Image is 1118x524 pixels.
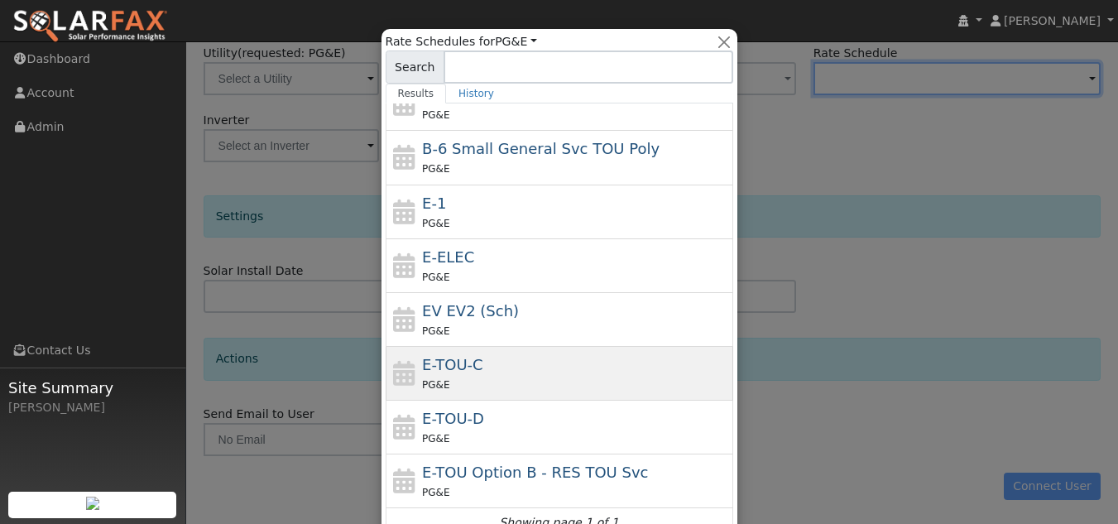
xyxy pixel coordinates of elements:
[495,35,537,48] a: PG&E
[12,9,168,44] img: SolarFax
[386,33,537,50] span: Rate Schedules for
[422,410,484,427] span: E-TOU-D
[422,272,449,283] span: PG&E
[422,140,660,157] span: B-6 Small General Service TOU Poly Phase
[422,379,449,391] span: PG&E
[386,84,447,103] a: Results
[422,325,449,337] span: PG&E
[386,50,444,84] span: Search
[422,464,648,481] span: E-TOU Option B - Residential Time of Use Service (All Baseline Regions)
[1004,14,1101,27] span: [PERSON_NAME]
[8,399,177,416] div: [PERSON_NAME]
[446,84,506,103] a: History
[422,248,474,266] span: E-ELEC
[86,497,99,510] img: retrieve
[422,487,449,498] span: PG&E
[8,377,177,399] span: Site Summary
[422,109,449,121] span: PG&E
[422,163,449,175] span: PG&E
[422,218,449,229] span: PG&E
[422,356,483,373] span: E-TOU-C
[422,302,519,320] span: Electric Vehicle EV2 (Sch)
[422,195,446,212] span: E-1
[422,433,449,445] span: PG&E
